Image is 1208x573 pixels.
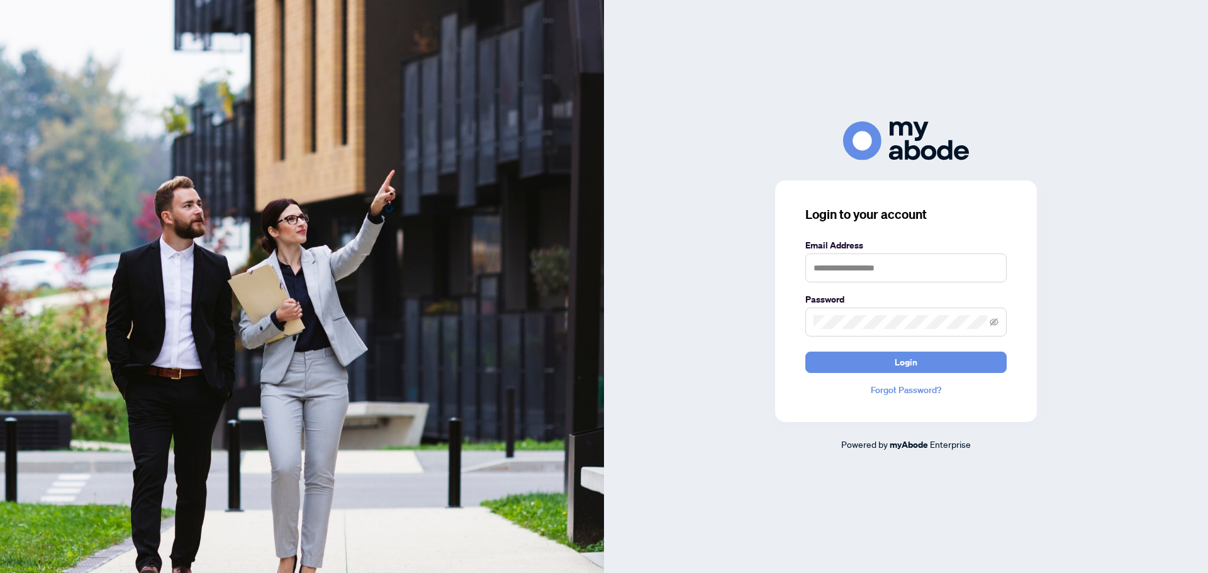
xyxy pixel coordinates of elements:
[805,352,1007,373] button: Login
[990,318,998,326] span: eye-invisible
[890,438,928,452] a: myAbode
[805,238,1007,252] label: Email Address
[805,206,1007,223] h3: Login to your account
[895,352,917,372] span: Login
[843,121,969,160] img: ma-logo
[930,438,971,450] span: Enterprise
[805,383,1007,397] a: Forgot Password?
[805,292,1007,306] label: Password
[841,438,888,450] span: Powered by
